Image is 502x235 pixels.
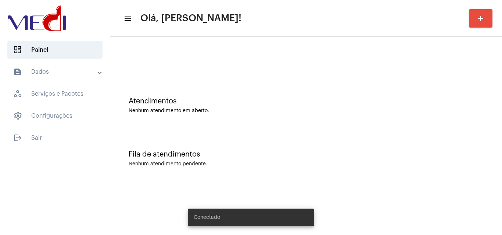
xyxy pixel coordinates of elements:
span: Serviços e Pacotes [7,85,103,103]
mat-icon: sidenav icon [13,67,22,76]
img: d3a1b5fa-500b-b90f-5a1c-719c20e9830b.png [6,4,68,33]
span: sidenav icon [13,45,22,54]
mat-panel-title: Dados [13,67,98,76]
mat-icon: add [476,14,485,23]
div: Nenhum atendimento em aberto. [129,108,484,114]
span: sidenav icon [13,111,22,120]
div: Atendimentos [129,97,484,105]
div: Fila de atendimentos [129,150,484,158]
span: Olá, [PERSON_NAME]! [140,12,241,24]
span: Painel [7,41,103,59]
span: sidenav icon [13,89,22,98]
span: Conectado [194,214,220,221]
mat-icon: sidenav icon [13,133,22,142]
mat-icon: sidenav icon [123,14,131,23]
mat-expansion-panel-header: sidenav iconDados [4,63,110,81]
div: Nenhum atendimento pendente. [129,161,207,167]
span: Configurações [7,107,103,125]
span: Sair [7,129,103,147]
